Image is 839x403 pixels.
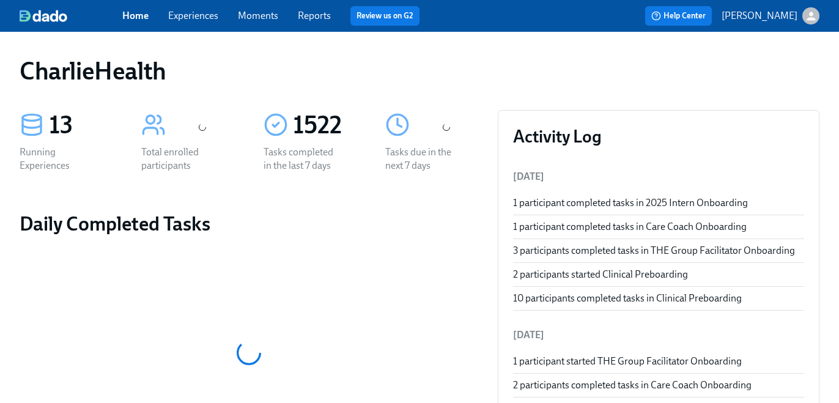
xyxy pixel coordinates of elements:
[20,10,67,22] img: dado
[651,10,706,22] span: Help Center
[513,292,804,305] div: 10 participants completed tasks in Clinical Preboarding
[20,212,478,236] h2: Daily Completed Tasks
[168,10,218,21] a: Experiences
[350,6,419,26] button: Review us on G2
[645,6,712,26] button: Help Center
[513,379,804,392] div: 2 participants completed tasks in Care Coach Onboarding
[238,10,278,21] a: Moments
[385,146,464,172] div: Tasks due in the next 7 days
[264,146,342,172] div: Tasks completed in the last 7 days
[293,110,356,141] div: 1522
[357,10,413,22] a: Review us on G2
[298,10,331,21] a: Reports
[122,10,149,21] a: Home
[722,9,797,23] p: [PERSON_NAME]
[513,320,804,350] li: [DATE]
[513,268,804,281] div: 2 participants started Clinical Preboarding
[513,355,804,368] div: 1 participant started THE Group Facilitator Onboarding
[513,244,804,257] div: 3 participants completed tasks in THE Group Facilitator Onboarding
[513,196,804,210] div: 1 participant completed tasks in 2025 Intern Onboarding
[20,146,98,172] div: Running Experiences
[513,171,544,182] span: [DATE]
[513,125,804,147] h3: Activity Log
[20,10,122,22] a: dado
[513,220,804,234] div: 1 participant completed tasks in Care Coach Onboarding
[20,56,166,86] h1: CharlieHealth
[49,110,112,141] div: 13
[141,146,220,172] div: Total enrolled participants
[722,7,819,24] button: [PERSON_NAME]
